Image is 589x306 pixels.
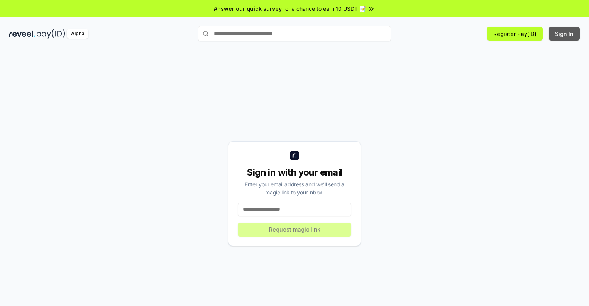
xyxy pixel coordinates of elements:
[37,29,65,39] img: pay_id
[549,27,580,41] button: Sign In
[9,29,35,39] img: reveel_dark
[214,5,282,13] span: Answer our quick survey
[67,29,88,39] div: Alpha
[283,5,366,13] span: for a chance to earn 10 USDT 📝
[290,151,299,160] img: logo_small
[238,166,351,179] div: Sign in with your email
[238,180,351,196] div: Enter your email address and we’ll send a magic link to your inbox.
[487,27,543,41] button: Register Pay(ID)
